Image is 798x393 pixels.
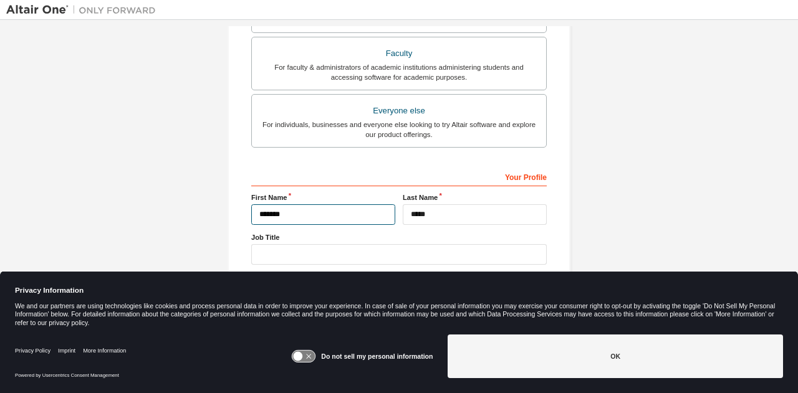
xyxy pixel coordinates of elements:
div: Faculty [259,45,539,62]
label: Job Title [251,232,547,242]
img: Altair One [6,4,162,16]
div: Your Profile [251,166,547,186]
div: Everyone else [259,102,539,120]
div: For individuals, businesses and everyone else looking to try Altair software and explore our prod... [259,120,539,140]
label: Last Name [403,192,547,202]
label: First Name [251,192,395,202]
div: For faculty & administrators of academic institutions administering students and accessing softwa... [259,62,539,82]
